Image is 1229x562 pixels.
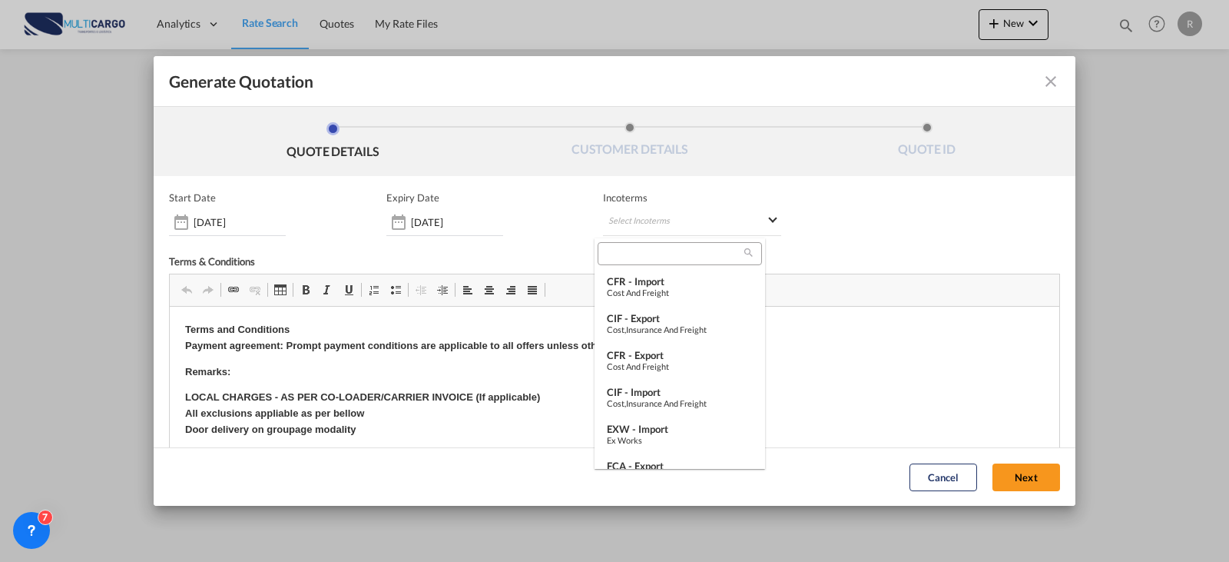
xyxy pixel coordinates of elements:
[743,247,754,258] md-icon: icon-magnify
[15,143,639,282] strong: Quote conditions: • Valid for non-hazardous general cargo. • Subject to final cargo details and a...
[15,59,61,71] strong: Remarks:
[607,361,753,371] div: Cost and Freight
[607,324,753,334] div: Cost,Insurance and Freight
[607,312,753,324] div: CIF - export
[607,386,753,398] div: CIF - import
[607,435,753,445] div: Ex Works
[607,423,753,435] div: EXW - import
[607,288,753,298] div: Cost and Freight
[607,349,753,361] div: CFR - export
[15,17,536,45] strong: Terms and Conditions Payment agreement: Prompt payment conditions are applicable to all offers un...
[607,460,753,472] div: FCA - export
[15,85,370,128] strong: LOCAL CHARGES - AS PER CO-LOADER/CARRIER INVOICE (If applicable) All exclusions appliable as per ...
[607,398,753,408] div: Cost,Insurance and Freight
[607,275,753,288] div: CFR - import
